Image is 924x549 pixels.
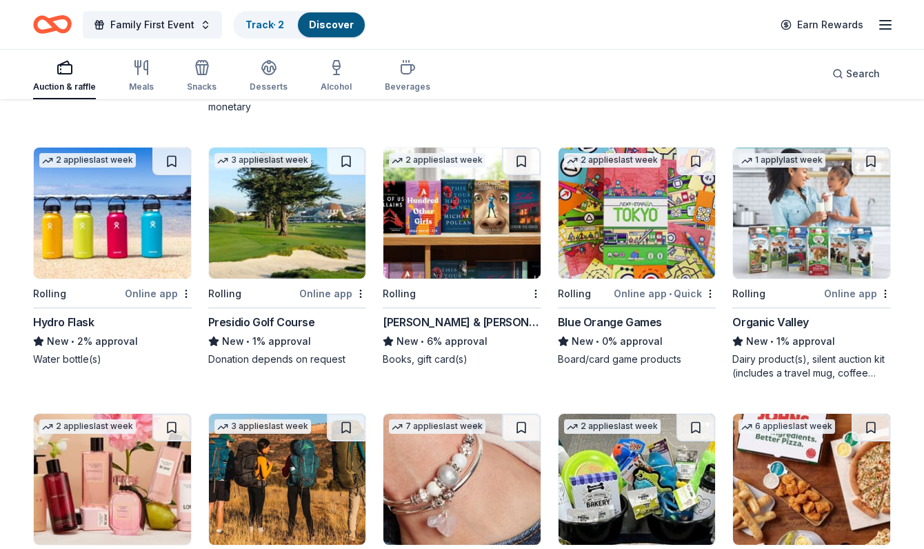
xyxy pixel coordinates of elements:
button: Family First Event [83,11,222,39]
div: Rolling [732,286,765,302]
div: 1% approval [732,333,891,350]
div: Hydro Flask [33,314,94,330]
a: Image for Blue Orange Games2 applieslast weekRollingOnline app•QuickBlue Orange GamesNew•0% appro... [558,147,716,366]
div: Water bottle(s) [33,352,192,366]
span: Search [846,66,880,82]
div: 7 applies last week [389,419,485,434]
div: Auction & raffle [33,81,96,92]
div: Board/card game products [558,352,716,366]
div: 1% approval [208,333,367,350]
div: 2 applies last week [39,153,136,168]
div: Presidio Golf Course [208,314,315,330]
span: New [572,333,594,350]
button: Alcohol [321,54,352,99]
div: Plastic packaging products, monetary [208,86,367,114]
div: 1 apply last week [739,153,825,168]
div: 2 applies last week [389,153,485,168]
button: Search [821,60,891,88]
span: New [396,333,419,350]
div: 3 applies last week [214,153,311,168]
div: 3 applies last week [214,419,311,434]
img: Image for Presidio Golf Course [209,148,366,279]
div: Dairy product(s), silent auction kit (includes a travel mug, coffee mug, freezer bag, umbrella, m... [732,352,891,380]
a: Discover [309,19,354,30]
div: Beverages [385,81,430,92]
span: New [222,333,244,350]
span: • [246,336,250,347]
button: Snacks [187,54,217,99]
div: Alcohol [321,81,352,92]
div: Rolling [33,286,66,302]
button: Meals [129,54,154,99]
a: Image for Organic Valley1 applylast weekRollingOnline appOrganic ValleyNew•1% approvalDairy produ... [732,147,891,380]
img: Image for Papa John's [733,414,890,545]
div: Rolling [208,286,241,302]
img: Image for Hydro Flask [34,148,191,279]
span: New [47,333,69,350]
span: • [71,336,74,347]
div: Online app [299,285,366,302]
div: Online app Quick [614,285,716,302]
div: Books, gift card(s) [383,352,541,366]
span: • [771,336,774,347]
img: Image for Barnes & Noble [383,148,541,279]
img: Image for Purina [559,414,716,545]
div: Rolling [383,286,416,302]
div: Meals [129,81,154,92]
div: 0% approval [558,333,716,350]
a: Track· 2 [245,19,284,30]
div: Donation depends on request [208,352,367,366]
button: Desserts [250,54,288,99]
div: Rolling [558,286,591,302]
span: Family First Event [110,17,194,33]
a: Home [33,8,72,41]
a: Image for Hydro Flask2 applieslast weekRollingOnline appHydro FlaskNew•2% approvalWater bottle(s) [33,147,192,366]
button: Track· 2Discover [233,11,366,39]
div: Snacks [187,81,217,92]
div: Blue Orange Games [558,314,662,330]
div: Online app [824,285,891,302]
button: Auction & raffle [33,54,96,99]
img: Image for Victoria's Secret [34,414,191,545]
div: 6 applies last week [739,419,835,434]
div: [PERSON_NAME] & [PERSON_NAME] [383,314,541,330]
div: Online app [125,285,192,302]
img: Image for Blue Orange Games [559,148,716,279]
span: • [596,336,599,347]
button: Beverages [385,54,430,99]
div: 6% approval [383,333,541,350]
span: • [669,288,672,299]
img: Image for Lizzy James [383,414,541,545]
span: New [746,333,768,350]
div: 2 applies last week [39,419,136,434]
a: Image for Barnes & Noble2 applieslast weekRolling[PERSON_NAME] & [PERSON_NAME]New•6% approvalBook... [383,147,541,366]
a: Image for Presidio Golf Course3 applieslast weekRollingOnline appPresidio Golf CourseNew•1% appro... [208,147,367,366]
img: Image for Organic Valley [733,148,890,279]
span: • [421,336,425,347]
div: 2 applies last week [564,419,661,434]
div: 2 applies last week [564,153,661,168]
a: Earn Rewards [772,12,872,37]
div: 2% approval [33,333,192,350]
img: Image for Kelty [209,414,366,545]
div: Organic Valley [732,314,808,330]
div: Desserts [250,81,288,92]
